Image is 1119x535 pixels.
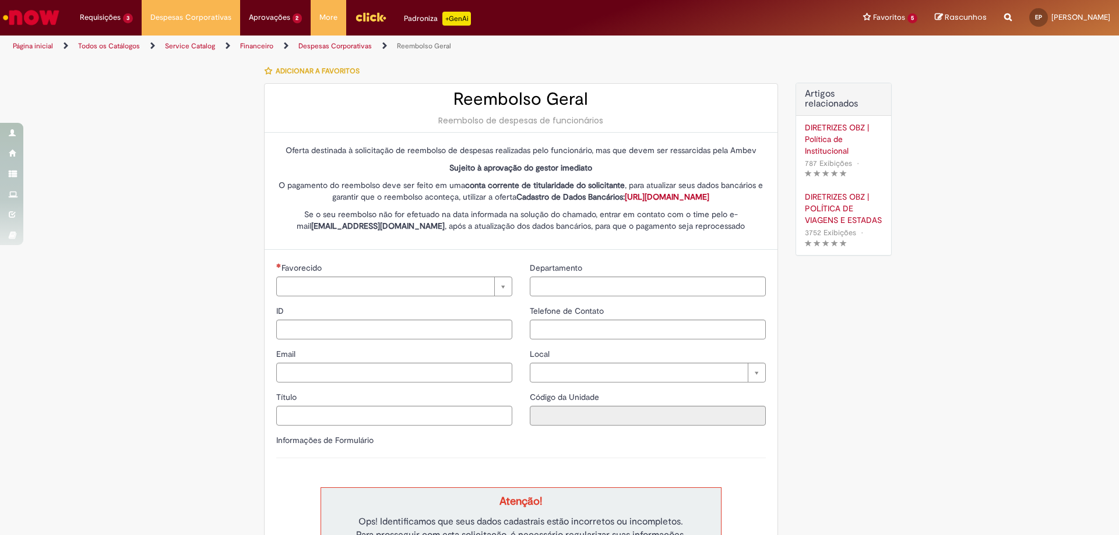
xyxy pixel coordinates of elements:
[1051,12,1110,22] span: [PERSON_NAME]
[240,41,273,51] a: Financeiro
[530,320,766,339] input: Telefone de Contato
[276,66,360,76] span: Adicionar a Favoritos
[499,494,542,508] strong: Atenção!
[805,158,852,168] span: 787 Exibições
[276,435,374,445] label: Informações de Formulário
[276,144,766,156] p: Oferta destinada à solicitação de reembolso de despesas realizadas pelo funcionário, mas que deve...
[530,349,552,359] span: Local
[276,208,766,232] p: Se o seu reembolso não for efetuado na data informada na solução do chamado, entrar em contato co...
[404,12,471,26] div: Padroniza
[358,516,683,527] span: Ops! Identificamos que seus dados cadastrais estão incorretos ou incompletos.
[165,41,215,51] a: Service Catalog
[530,363,766,382] a: Limpar campo Local
[530,306,606,316] span: Telefone de Contato
[465,180,625,190] strong: conta corrente de titularidade do solicitante
[276,90,766,109] h2: Reembolso Geral
[13,41,53,51] a: Página inicial
[530,406,766,426] input: Código da Unidade
[805,89,882,109] h3: Artigos relacionados
[276,263,281,268] span: Necessários
[805,122,882,157] a: DIRETRIZES OBZ | Política de Institucional
[123,13,133,23] span: 3
[276,392,299,402] span: Título
[9,36,737,57] ul: Trilhas de página
[276,115,766,126] div: Reembolso de despesas de funcionários
[276,277,512,296] a: Limpar campo Favorecido
[276,306,286,316] span: ID
[530,263,585,273] span: Departamento
[516,192,709,202] strong: Cadastro de Dados Bancários:
[276,320,512,339] input: ID
[1,6,61,29] img: ServiceNow
[281,263,324,273] span: Necessários - Favorecido
[530,391,601,403] label: Somente leitura - Código da Unidade
[873,12,905,23] span: Favoritos
[907,13,917,23] span: 5
[805,228,856,238] span: 3752 Exibições
[935,12,987,23] a: Rascunhos
[530,277,766,296] input: Departamento
[858,225,865,240] span: •
[397,41,451,51] a: Reembolso Geral
[1035,13,1042,21] span: EP
[78,41,140,51] a: Todos os Catálogos
[311,221,445,231] strong: [EMAIL_ADDRESS][DOMAIN_NAME]
[80,12,121,23] span: Requisições
[449,162,592,173] strong: Sujeito à aprovação do gestor imediato
[293,13,302,23] span: 2
[276,363,512,382] input: Email
[276,349,298,359] span: Email
[854,155,861,171] span: •
[276,179,766,203] p: O pagamento do reembolso deve ser feito em uma , para atualizar seus dados bancários e garantir q...
[319,12,337,23] span: More
[945,12,987,23] span: Rascunhos
[625,192,709,202] a: [URL][DOMAIN_NAME]
[805,191,882,226] a: DIRETRIZES OBZ | POLÍTICA DE VIAGENS E ESTADAS
[150,12,231,23] span: Despesas Corporativas
[276,406,512,426] input: Título
[264,59,366,83] button: Adicionar a Favoritos
[298,41,372,51] a: Despesas Corporativas
[249,12,290,23] span: Aprovações
[355,8,386,26] img: click_logo_yellow_360x200.png
[442,12,471,26] p: +GenAi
